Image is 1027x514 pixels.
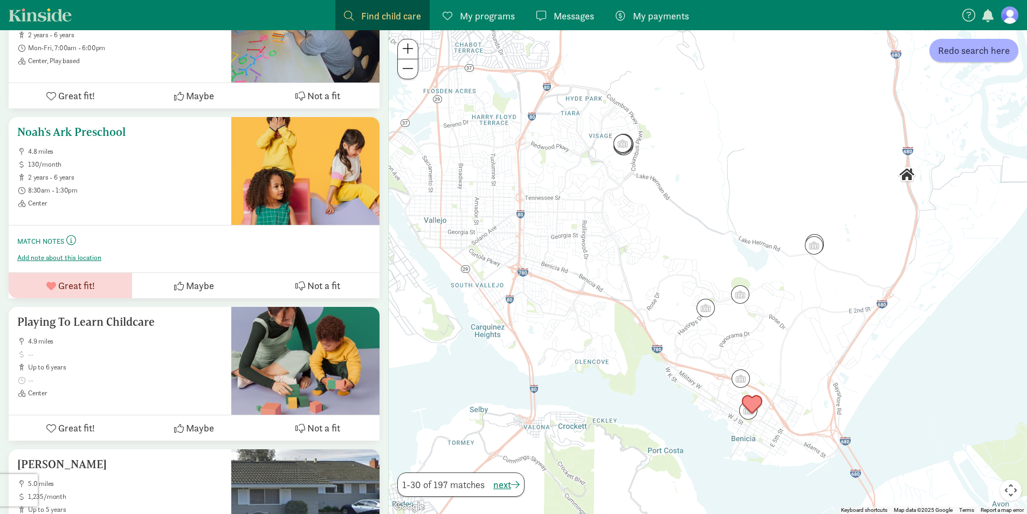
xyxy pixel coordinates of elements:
[614,136,632,155] div: Click to see details
[981,507,1024,513] a: Report a map error
[28,186,223,195] span: 8:30am - 1:30pm
[28,44,223,52] span: Mon-Fri, 7:00am - 6:00pm
[256,273,380,298] button: Not a fit
[841,506,887,514] button: Keyboard shortcuts
[28,160,223,169] span: 130/month
[186,278,214,293] span: Maybe
[58,421,95,435] span: Great fit!
[391,500,427,514] img: Google
[9,273,132,298] button: Great fit!
[739,401,757,420] div: Click to see details
[731,285,749,304] div: Click to see details
[9,83,132,108] button: Great fit!
[938,43,1010,58] span: Redo search here
[391,500,427,514] a: Open this area in Google Maps (opens a new window)
[256,83,380,108] button: Not a fit
[28,199,223,208] span: Center
[697,299,715,317] div: Click to see details
[28,479,223,488] span: 5.0 miles
[805,236,823,255] div: Click to see details
[9,415,132,441] button: Great fit!
[17,458,223,471] h5: [PERSON_NAME]
[732,369,750,388] div: Click to see details
[256,415,380,441] button: Not a fit
[615,137,633,155] div: Click to see details
[132,83,256,108] button: Maybe
[28,389,223,398] span: Center
[615,134,633,152] div: Click to see details
[186,88,214,103] span: Maybe
[28,31,223,39] span: 2 years - 6 years
[307,421,340,435] span: Not a fit
[58,88,95,103] span: Great fit!
[742,394,762,415] div: Click to see details
[17,126,223,139] h5: Noah's Ark Preschool
[805,234,824,252] div: Click to see details
[17,316,223,328] h5: Playing To Learn Childcare
[614,135,632,153] div: Click to see details
[898,166,916,184] div: Click to see details
[17,237,64,246] small: Match Notes
[554,9,594,23] span: Messages
[58,278,95,293] span: Great fit!
[186,421,214,435] span: Maybe
[28,363,223,372] span: up to 6 years
[460,9,515,23] span: My programs
[307,88,340,103] span: Not a fit
[28,147,223,156] span: 4.8 miles
[28,173,223,182] span: 2 years - 6 years
[959,507,974,513] a: Terms (opens in new tab)
[614,134,632,153] div: Click to see details
[493,477,520,492] button: next
[894,507,953,513] span: Map data ©2025 Google
[28,57,223,65] span: Center, Play based
[17,253,101,262] button: Add note about this location
[9,8,72,22] a: Kinside
[929,39,1018,62] button: Redo search here
[28,505,223,514] span: up to 5 years
[633,9,689,23] span: My payments
[132,415,256,441] button: Maybe
[614,136,632,154] div: Click to see details
[28,492,223,501] span: 1,235/month
[1000,479,1022,501] button: Map camera controls
[307,278,340,293] span: Not a fit
[132,273,256,298] button: Maybe
[28,337,223,346] span: 4.9 miles
[361,9,421,23] span: Find child care
[402,477,485,492] span: 1-30 of 197 matches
